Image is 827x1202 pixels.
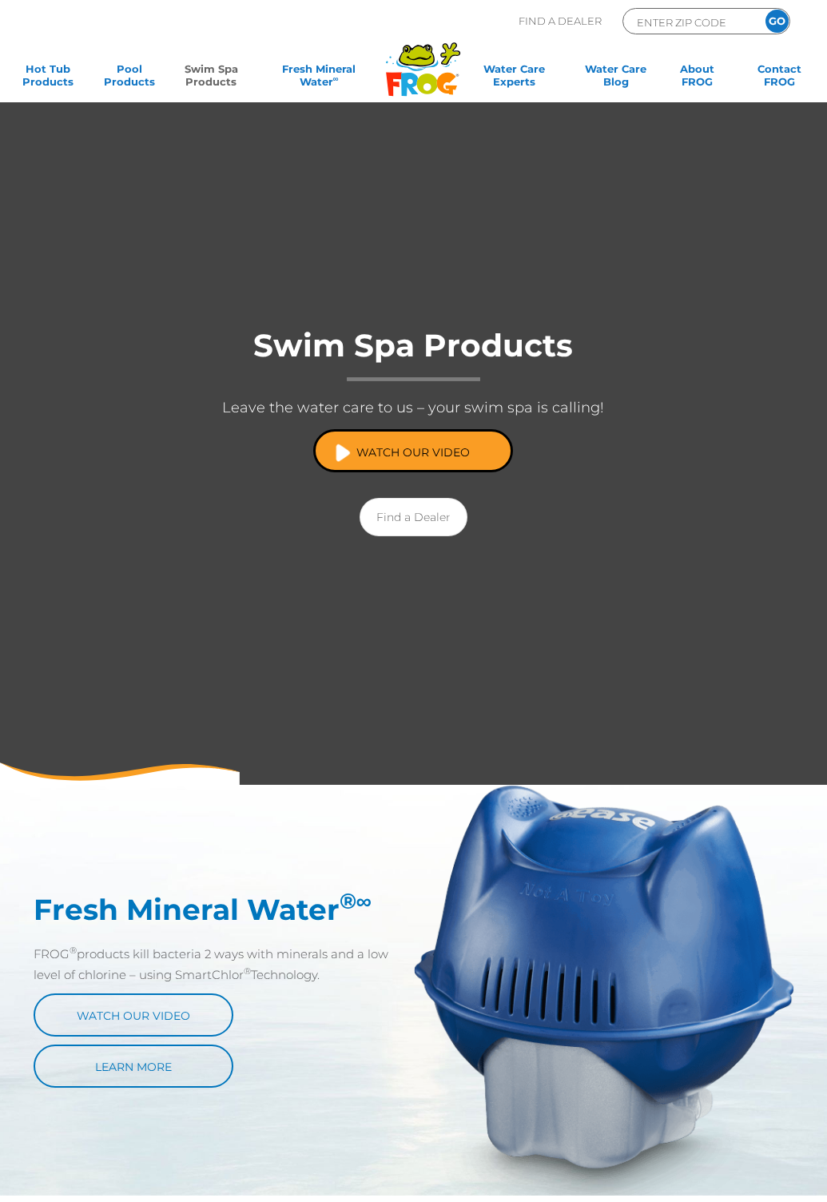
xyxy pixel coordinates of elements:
a: Water CareExperts [463,62,566,94]
p: FROG products kill bacteria 2 ways with minerals and a low level of chlorine – using SmartChlor T... [34,944,414,985]
a: Learn More [34,1045,233,1088]
a: Hot TubProducts [16,62,80,94]
a: PoolProducts [97,62,161,94]
a: Find a Dealer [360,498,467,536]
sup: ® [340,888,372,914]
a: Watch Our Video [34,993,233,1037]
img: ss-landing-fmw-img [414,785,794,1196]
em: ∞ [356,888,372,914]
a: Swim SpaProducts [180,62,244,94]
a: ContactFROG [747,62,811,94]
a: Water CareBlog [584,62,648,94]
sup: ® [70,945,77,956]
a: Watch Our Video [313,429,513,472]
input: Zip Code Form [635,13,743,31]
a: Fresh MineralWater∞ [261,62,376,94]
p: Find A Dealer [519,8,602,34]
sup: ∞ [333,74,339,83]
input: GO [765,10,789,33]
p: Leave the water care to us – your swim spa is calling! [149,394,678,421]
sup: ® [244,965,251,977]
h1: Swim Spa Products [149,328,678,381]
h2: Fresh Mineral Water [34,893,414,927]
a: AboutFROG [666,62,730,94]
